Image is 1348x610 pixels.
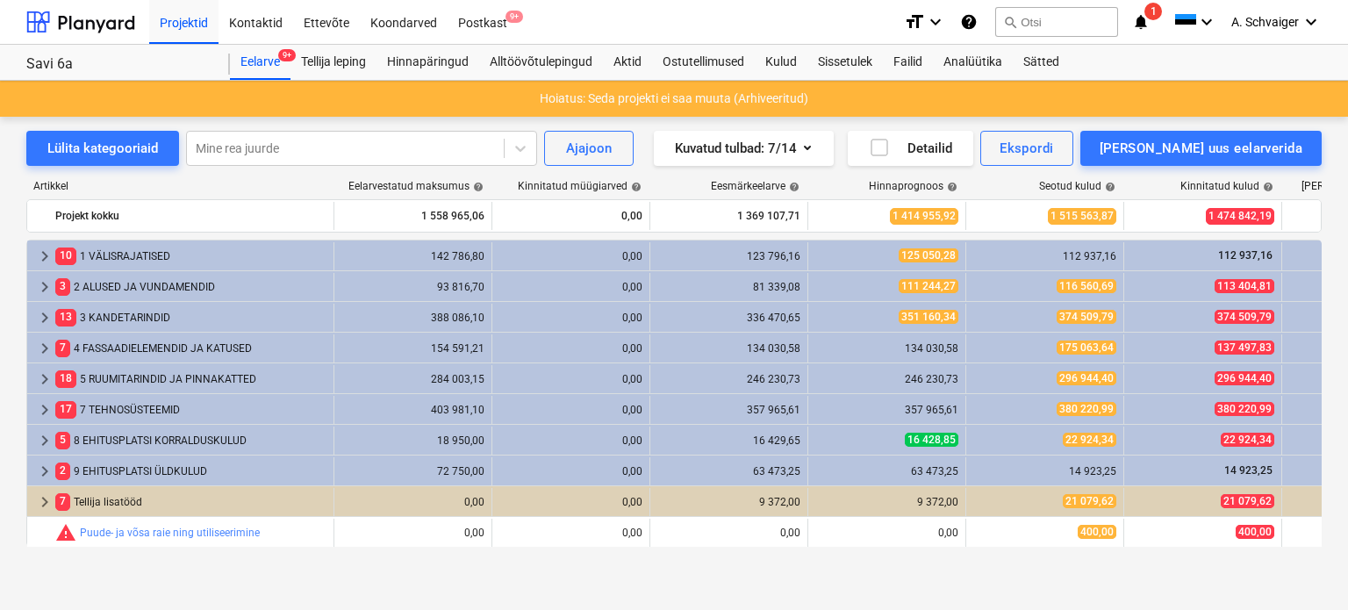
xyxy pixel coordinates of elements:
div: 3 KANDETARINDID [55,304,326,332]
div: 0,00 [499,496,642,508]
span: 1 [1144,3,1162,20]
a: Hinnapäringud [376,45,479,80]
div: 2 ALUSED JA VUNDAMENDID [55,273,326,301]
div: Kinnitatud müügiarved [518,180,642,192]
button: [PERSON_NAME] uus eelarverida [1080,131,1322,166]
div: 9 EHITUSPLATSI ÜLDKULUD [55,457,326,485]
div: Eesmärkeelarve [711,180,799,192]
div: 388 086,10 [341,312,484,324]
span: keyboard_arrow_right [34,338,55,359]
div: 403 981,10 [341,404,484,416]
div: Projekt kokku [55,202,326,230]
a: Analüütika [933,45,1013,80]
a: Tellija leping [290,45,376,80]
span: 2 [55,463,70,479]
a: Kulud [755,45,807,80]
div: 0,00 [499,202,642,230]
div: [PERSON_NAME] uus eelarverida [1100,137,1302,160]
span: 14 923,25 [1223,464,1274,477]
div: 0,00 [499,465,642,477]
a: Ostutellimused [652,45,755,80]
div: Kinnitatud kulud [1180,180,1273,192]
div: 18 950,00 [341,434,484,447]
span: 400,00 [1078,525,1116,539]
span: 9+ [278,49,296,61]
a: Alltöövõtulepingud [479,45,603,80]
div: 0,00 [499,281,642,293]
div: 154 591,21 [341,342,484,355]
span: 125 050,28 [899,248,958,262]
div: 123 796,16 [657,250,800,262]
span: 374 509,79 [1215,310,1274,324]
button: Ekspordi [980,131,1072,166]
span: 1 515 563,87 [1048,207,1116,224]
span: help [1259,182,1273,192]
span: 1 414 955,92 [890,207,958,224]
div: 63 473,25 [657,465,800,477]
span: 22 924,34 [1063,433,1116,447]
div: 357 965,61 [815,404,958,416]
div: 9 372,00 [815,496,958,508]
div: 9 372,00 [657,496,800,508]
span: 351 160,34 [899,310,958,324]
div: Savi 6a [26,55,209,74]
span: 16 428,85 [905,433,958,447]
div: Detailid [869,137,952,160]
span: keyboard_arrow_right [34,430,55,451]
div: 0,00 [499,404,642,416]
div: 246 230,73 [815,373,958,385]
span: 296 944,40 [1057,371,1116,385]
div: 14 923,25 [973,465,1116,477]
span: keyboard_arrow_right [34,492,55,513]
span: 380 220,99 [1057,402,1116,416]
div: Hinnaprognoos [869,180,957,192]
div: 0,00 [341,527,484,539]
button: Lülita kategooriaid [26,131,179,166]
div: 336 470,65 [657,312,800,324]
button: Ajajoon [544,131,634,166]
span: 175 063,64 [1057,341,1116,355]
button: Detailid [848,131,973,166]
div: 7 TEHNOSÜSTEEMID [55,396,326,424]
div: 1 369 107,71 [657,202,800,230]
p: Hoiatus: Seda projekti ei saa muuta (Arhiveeritud) [540,90,808,108]
div: 5 RUUMITARINDID JA PINNAKATTED [55,365,326,393]
div: 4 FASSAADIELEMENDID JA KATUSED [55,334,326,362]
span: 7 [55,340,70,356]
a: Sissetulek [807,45,883,80]
span: help [943,182,957,192]
button: Otsi [995,7,1118,37]
div: 81 339,08 [657,281,800,293]
span: help [627,182,642,192]
div: 0,00 [499,434,642,447]
div: 0,00 [657,527,800,539]
span: 380 220,99 [1215,402,1274,416]
span: 21 079,62 [1221,494,1274,508]
div: 0,00 [815,527,958,539]
div: 134 030,58 [657,342,800,355]
div: Ajajoon [566,137,612,160]
div: 0,00 [499,342,642,355]
div: 72 750,00 [341,465,484,477]
div: Ekspordi [1000,137,1053,160]
div: 246 230,73 [657,373,800,385]
span: 116 560,69 [1057,279,1116,293]
span: 7 [55,493,70,510]
a: Puude- ja võsa raie ning utiliseerimine [80,527,260,539]
div: Sätted [1013,45,1070,80]
div: Kuvatud tulbad : 7/14 [675,137,813,160]
div: 93 816,70 [341,281,484,293]
div: Lülita kategooriaid [47,137,158,160]
span: 5 [55,432,70,449]
a: Aktid [603,45,652,80]
span: search [1003,15,1017,29]
span: 374 509,79 [1057,310,1116,324]
span: 9+ [505,11,523,23]
span: keyboard_arrow_right [34,246,55,267]
div: 112 937,16 [973,250,1116,262]
div: 0,00 [499,312,642,324]
a: Failid [883,45,933,80]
